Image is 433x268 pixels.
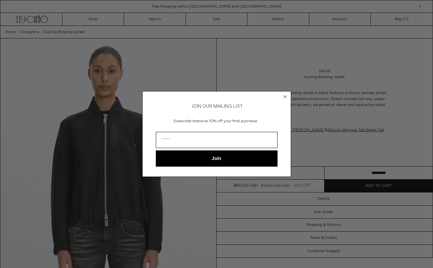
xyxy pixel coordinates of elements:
button: Close dialog [282,93,288,100]
span: Subscribe to [174,119,196,124]
span: receive 10% off your first purchase [196,119,257,124]
button: Join [156,150,278,167]
input: Email [156,132,278,148]
span: JOIN OUR MAILING LIST [191,103,243,109]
